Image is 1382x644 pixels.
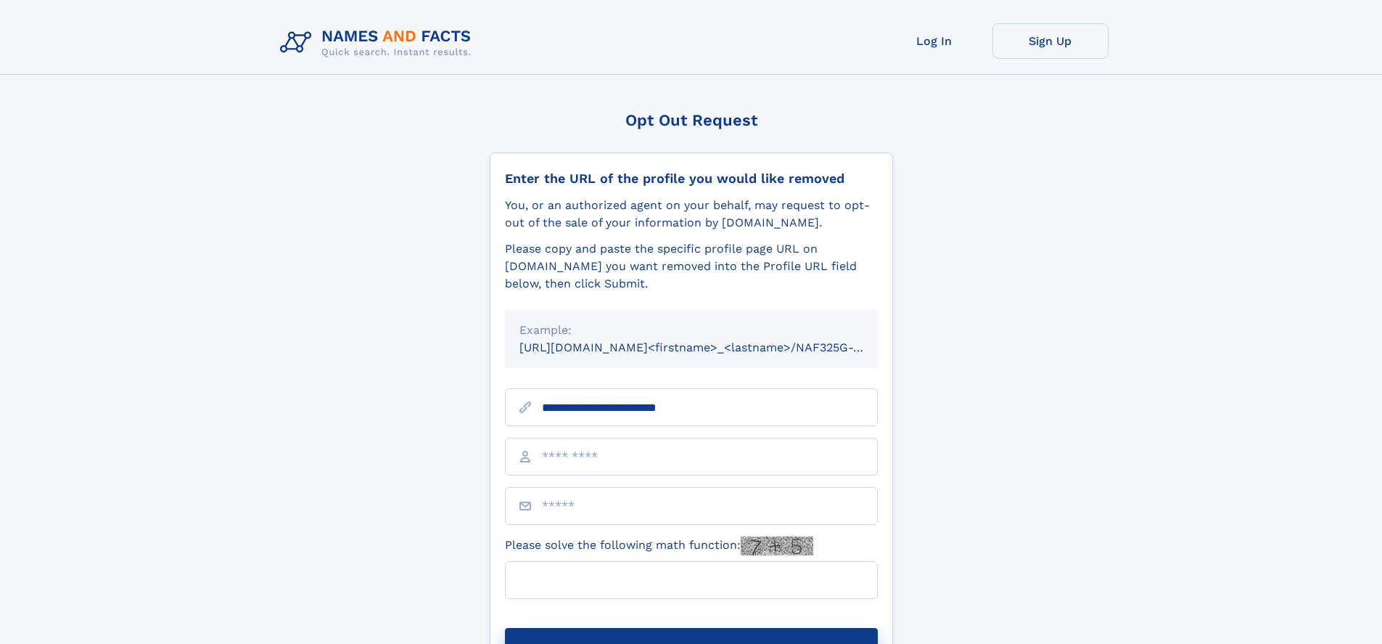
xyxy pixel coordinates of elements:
div: Please copy and paste the specific profile page URL on [DOMAIN_NAME] you want removed into the Pr... [505,240,878,293]
small: [URL][DOMAIN_NAME]<firstname>_<lastname>/NAF325G-xxxxxxxx [519,341,905,354]
a: Sign Up [992,23,1109,59]
div: Enter the URL of the profile you would like removed [505,171,878,187]
div: You, or an authorized agent on your behalf, may request to opt-out of the sale of your informatio... [505,197,878,232]
div: Example: [519,322,863,339]
img: Logo Names and Facts [274,23,483,62]
label: Please solve the following math function: [505,537,813,555]
a: Log In [876,23,992,59]
div: Opt Out Request [490,111,893,129]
